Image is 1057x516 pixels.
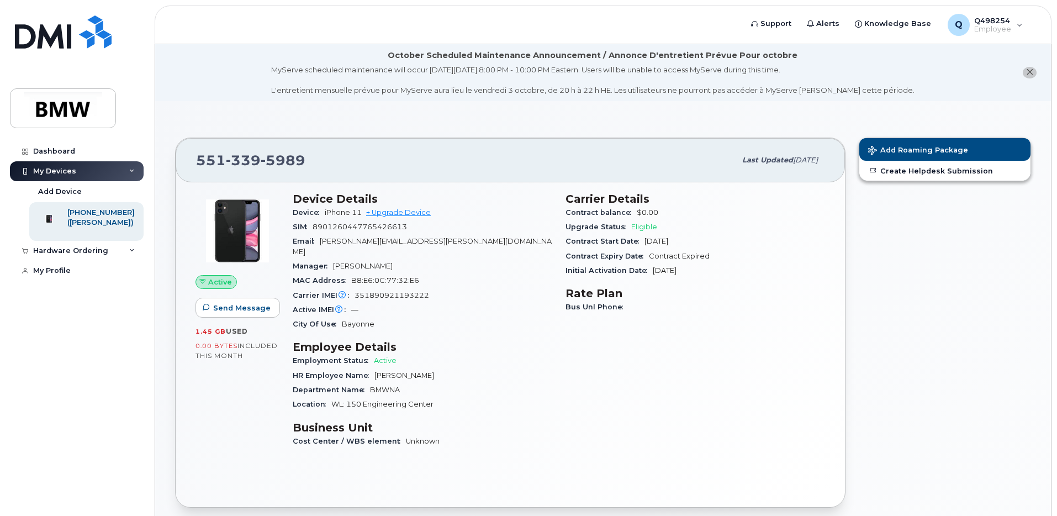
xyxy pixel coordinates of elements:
span: Add Roaming Package [868,146,968,156]
span: [DATE] [793,156,818,164]
span: 0.00 Bytes [195,342,237,350]
h3: Employee Details [293,340,552,354]
span: $0.00 [637,208,658,217]
span: Contract Expiry Date [566,252,649,260]
div: October Scheduled Maintenance Announcement / Annonce D'entretient Prévue Pour octobre [388,50,797,61]
span: Carrier IMEI [293,291,355,299]
span: Active [208,277,232,287]
span: [PERSON_NAME] [374,371,434,380]
span: Device [293,208,325,217]
span: 5989 [261,152,305,169]
span: Contract Expired [649,252,710,260]
h3: Business Unit [293,421,552,434]
span: Initial Activation Date [566,266,653,275]
span: Contract Start Date [566,237,644,245]
a: + Upgrade Device [366,208,431,217]
span: WL: 150 Engineering Center [331,400,434,408]
span: Send Message [213,303,271,313]
h3: Carrier Details [566,192,825,206]
span: Department Name [293,386,370,394]
span: [DATE] [653,266,677,275]
img: iPhone_11.jpg [204,198,271,264]
span: SIM [293,223,313,231]
span: Eligible [631,223,657,231]
span: [PERSON_NAME] [333,262,393,270]
span: Unknown [406,437,440,445]
h3: Rate Plan [566,287,825,300]
button: Send Message [195,298,280,318]
span: Upgrade Status [566,223,631,231]
span: [PERSON_NAME][EMAIL_ADDRESS][PERSON_NAME][DOMAIN_NAME] [293,237,552,255]
span: Bayonne [342,320,374,328]
button: close notification [1023,67,1037,78]
span: B8:E6:0C:77:32:E6 [351,276,419,285]
span: 351890921193222 [355,291,429,299]
span: HR Employee Name [293,371,374,380]
span: Cost Center / WBS element [293,437,406,445]
span: — [351,306,358,314]
iframe: Messenger Launcher [1009,468,1049,508]
h3: Device Details [293,192,552,206]
span: 1.45 GB [195,328,226,335]
span: included this month [195,341,278,360]
span: used [226,327,248,335]
span: Email [293,237,320,245]
span: MAC Address [293,276,351,285]
span: City Of Use [293,320,342,328]
span: iPhone 11 [325,208,362,217]
span: Active IMEI [293,306,351,314]
span: BMWNA [370,386,400,394]
span: Manager [293,262,333,270]
span: [DATE] [644,237,668,245]
span: Active [374,356,397,365]
span: Employment Status [293,356,374,365]
span: 551 [196,152,305,169]
span: Contract balance [566,208,637,217]
span: Last updated [742,156,793,164]
span: 339 [226,152,261,169]
span: Bus Unl Phone [566,303,628,311]
div: MyServe scheduled maintenance will occur [DATE][DATE] 8:00 PM - 10:00 PM Eastern. Users will be u... [271,65,915,96]
button: Add Roaming Package [859,138,1030,161]
span: 8901260447765426613 [313,223,407,231]
a: Create Helpdesk Submission [859,161,1030,181]
span: Location [293,400,331,408]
